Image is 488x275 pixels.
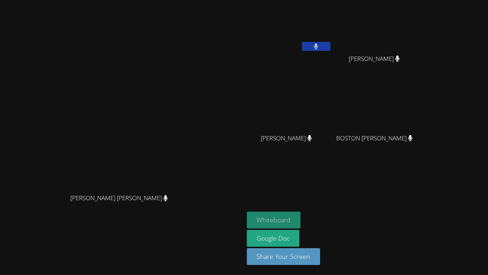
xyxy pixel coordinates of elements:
[247,230,300,247] a: Google Doc
[247,248,320,265] button: Share Your Screen
[261,133,312,144] span: [PERSON_NAME]
[247,212,301,228] button: Whiteboard
[70,193,168,203] span: [PERSON_NAME] [PERSON_NAME]
[349,54,400,64] span: [PERSON_NAME]
[336,133,413,144] span: BOSTON [PERSON_NAME]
